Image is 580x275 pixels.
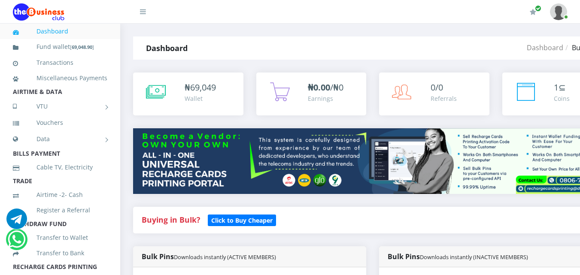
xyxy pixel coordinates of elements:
a: Dashboard [527,43,563,52]
div: Earnings [308,94,343,103]
span: 1 [554,82,559,93]
a: Data [13,128,107,150]
small: Downloads instantly (INACTIVE MEMBERS) [420,253,528,261]
a: Click to Buy Cheaper [208,215,276,225]
div: Wallet [185,94,216,103]
a: Transfer to Bank [13,243,107,263]
a: Transfer to Wallet [13,228,107,248]
strong: Bulk Pins [142,252,276,261]
b: 69,048.90 [72,44,92,50]
a: Vouchers [13,113,107,133]
div: ⊆ [554,81,570,94]
span: /₦0 [308,82,343,93]
a: Chat for support [8,236,25,250]
a: Airtime -2- Cash [13,185,107,205]
a: Cable TV, Electricity [13,157,107,177]
a: Dashboard [13,21,107,41]
div: Coins [554,94,570,103]
a: Fund wallet[69,048.90] [13,37,107,57]
span: 0/0 [431,82,443,93]
img: User [550,3,567,20]
div: Referrals [431,94,457,103]
a: Chat for support [6,215,27,229]
a: ₦69,049 Wallet [133,73,243,115]
a: Transactions [13,53,107,73]
span: Renew/Upgrade Subscription [535,5,541,12]
strong: Buying in Bulk? [142,215,200,225]
a: VTU [13,96,107,117]
i: Renew/Upgrade Subscription [530,9,536,15]
a: 0/0 Referrals [379,73,489,115]
strong: Bulk Pins [388,252,528,261]
small: Downloads instantly (ACTIVE MEMBERS) [174,253,276,261]
a: Miscellaneous Payments [13,68,107,88]
span: 69,049 [190,82,216,93]
div: ₦ [185,81,216,94]
img: Logo [13,3,64,21]
b: Click to Buy Cheaper [211,216,273,224]
small: [ ] [70,44,94,50]
strong: Dashboard [146,43,188,53]
a: Register a Referral [13,200,107,220]
a: ₦0.00/₦0 Earnings [256,73,367,115]
b: ₦0.00 [308,82,330,93]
